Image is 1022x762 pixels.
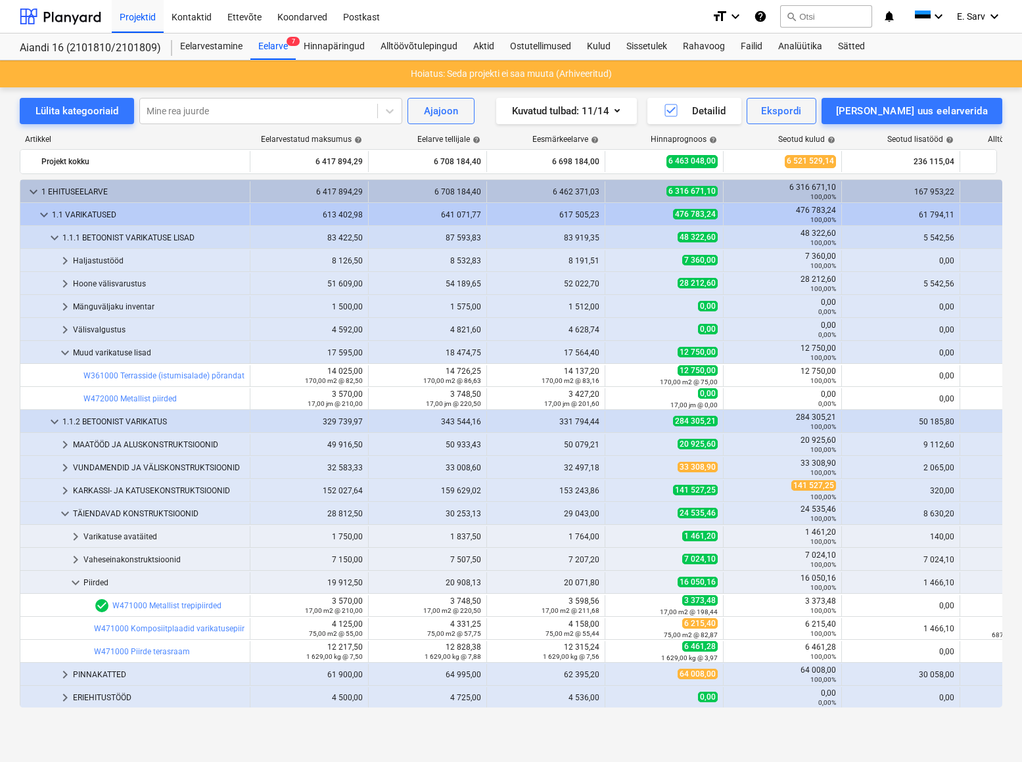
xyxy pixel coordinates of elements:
button: Kuvatud tulbad:11/14 [496,98,637,124]
div: Artikkel [20,135,250,144]
div: 24 535,46 [729,504,836,523]
div: 0,00 [729,321,836,339]
div: 32 583,33 [256,463,363,472]
button: Ajajoon [407,98,475,124]
div: 7 207,20 [492,555,599,564]
span: 6 521 529,14 [785,155,836,168]
p: Hoiatus: Seda projekti ei saa muuta (Arhiveeritud) [411,67,612,81]
span: keyboard_arrow_right [57,483,73,499]
div: 3 570,00 [256,596,363,615]
i: Abikeskus [754,9,767,24]
div: Vaheseinakonstruktsioonid [83,549,244,570]
div: 153 243,86 [492,486,599,495]
div: Eelarvestatud maksumus [261,135,362,144]
div: MAATÖÖD JA ALUSKONSTRUKTSIOONID [73,434,244,455]
span: keyboard_arrow_right [68,552,83,568]
div: 0,00 [847,302,954,311]
span: 28 212,60 [678,278,718,288]
div: 8 126,50 [256,256,363,265]
div: 1 750,00 [256,532,363,541]
div: 613 402,98 [256,210,363,219]
span: 7 360,00 [682,255,718,265]
div: 6 698 184,00 [492,151,599,172]
small: 75,00 m2 @ 55,00 [309,630,363,637]
div: 1 466,10 [847,578,954,587]
div: 7 024,10 [729,550,836,569]
div: 0,00 [847,371,954,380]
span: 7 [287,37,300,46]
div: 9 112,60 [847,440,954,449]
a: Kulud [579,34,618,60]
div: 12 750,00 [729,367,836,385]
small: 100,00% [810,354,836,361]
div: 64 995,00 [374,670,481,679]
span: 64 008,00 [678,669,718,679]
div: 6 708 184,40 [374,151,481,172]
small: 75,00 m2 @ 57,75 [427,630,481,637]
div: 16 050,16 [729,573,836,592]
small: 17,00 jm @ 210,00 [308,400,363,407]
small: 1 629,00 kg @ 7,56 [543,653,599,660]
small: 17,00 jm @ 0,00 [670,401,718,409]
span: 6 463 048,00 [666,155,718,168]
small: 1 629,00 kg @ 3,97 [661,654,718,661]
span: keyboard_arrow_right [57,276,73,292]
div: 5 542,56 [847,279,954,288]
a: Eelarvestamine [172,34,250,60]
div: 32 497,18 [492,463,599,472]
small: 75,00 m2 @ 55,44 [546,630,599,637]
div: 5 542,56 [847,233,954,242]
span: keyboard_arrow_right [57,690,73,706]
small: 17,00 m2 @ 211,68 [542,607,599,614]
small: 100,00% [810,493,836,501]
div: TÄIENDAVAD KONSTRUKTSIOONID [73,503,244,524]
i: notifications [883,9,896,24]
small: 100,00% [810,193,836,200]
a: Analüütika [770,34,830,60]
small: 100,00% [810,676,836,683]
div: Rahavoog [675,34,733,60]
span: 3 373,48 [682,595,718,606]
div: 1 EHITUSEELARVE [41,181,244,202]
div: 320,00 [847,486,954,495]
div: 476 783,24 [729,206,836,224]
div: 17 595,00 [256,348,363,357]
div: 83 919,35 [492,233,599,242]
span: 7 024,10 [682,554,718,564]
div: 64 008,00 [729,665,836,684]
i: keyboard_arrow_down [728,9,743,24]
div: 4 592,00 [256,325,363,334]
div: Seotud kulud [778,135,835,144]
div: Seotud lisatööd [887,135,954,144]
span: keyboard_arrow_down [26,184,41,200]
div: 14 726,25 [374,367,481,385]
iframe: Chat Widget [956,699,1022,762]
span: keyboard_arrow_down [68,575,83,591]
div: Projekt kokku [41,151,244,172]
div: 28 812,50 [256,509,363,518]
span: 0,00 [698,692,718,702]
small: 100,00% [810,239,836,246]
span: 1 461,20 [682,531,718,541]
div: 3 598,56 [492,596,599,615]
div: 1 466,10 [847,624,954,633]
small: 0,00% [818,331,836,338]
button: Ekspordi [747,98,816,124]
span: keyboard_arrow_right [57,437,73,453]
div: Sätted [830,34,873,60]
div: Ekspordi [761,102,801,120]
a: W471000 Piirde terasraam [94,647,190,656]
span: 284 305,21 [673,416,718,426]
a: Hinnapäringud [296,34,373,60]
small: 17,00 jm @ 201,60 [544,400,599,407]
a: Aktid [465,34,502,60]
div: Hinnaprognoos [651,135,717,144]
div: 17 564,40 [492,348,599,357]
div: 14 025,00 [256,367,363,385]
div: 33 308,90 [729,459,836,477]
div: 0,00 [847,325,954,334]
span: help [470,136,480,144]
div: 3 748,50 [374,390,481,408]
div: 7 507,50 [374,555,481,564]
